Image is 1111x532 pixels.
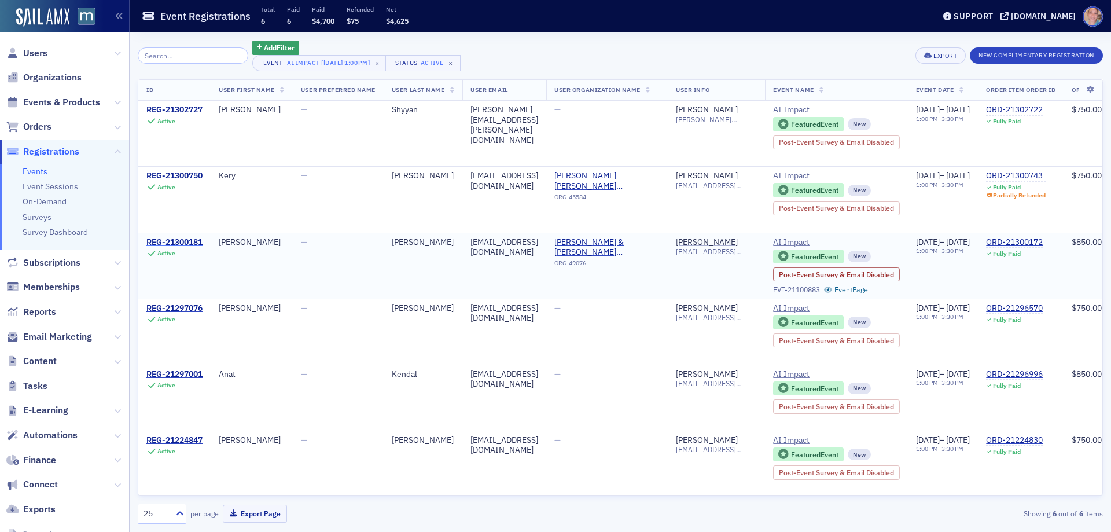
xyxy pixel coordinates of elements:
[773,171,878,181] span: AI Impact
[219,369,285,380] div: Anat
[1072,237,1102,247] span: $850.00
[392,237,454,248] div: [PERSON_NAME]
[392,303,454,314] div: [PERSON_NAME]
[789,508,1103,519] div: Showing out of items
[301,170,307,181] span: —
[157,118,175,125] div: Active
[6,380,47,392] a: Tasks
[916,369,940,379] span: [DATE]
[791,121,838,127] div: Featured Event
[946,237,970,247] span: [DATE]
[773,250,844,264] div: Featured Event
[301,86,376,94] span: User Preferred Name
[676,115,757,124] span: [PERSON_NAME][EMAIL_ADDRESS][PERSON_NAME][DOMAIN_NAME]
[394,59,418,67] div: Status
[23,96,100,109] span: Events & Products
[676,237,738,248] a: [PERSON_NAME]
[773,381,844,396] div: Featured Event
[676,369,738,380] a: [PERSON_NAME]
[676,435,738,446] a: [PERSON_NAME]
[1077,508,1085,519] strong: 6
[970,49,1103,60] a: New Complimentary Registration
[470,435,538,456] div: [EMAIL_ADDRESS][DOMAIN_NAME]
[986,86,1055,94] span: Order Item Order ID
[261,16,265,25] span: 6
[23,478,58,491] span: Connect
[916,247,970,255] div: –
[1083,6,1103,27] span: Profile
[554,193,660,205] div: ORG-45584
[261,5,275,13] p: Total
[916,247,938,255] time: 1:00 PM
[554,104,561,115] span: —
[252,55,387,71] button: EventAI Impact [[DATE] 1:00pm]×
[157,184,175,191] div: Active
[301,303,307,313] span: —
[23,120,51,133] span: Orders
[773,369,900,380] a: AI Impact
[946,435,970,445] span: [DATE]
[773,369,878,380] span: AI Impact
[386,16,409,25] span: $4,625
[773,105,878,115] span: AI Impact
[1050,508,1058,519] strong: 6
[23,306,56,318] span: Reports
[160,9,251,23] h1: Event Registrations
[791,254,838,260] div: Featured Event
[446,58,456,68] span: ×
[773,333,900,347] div: Post-Event Survey
[392,86,444,94] span: User Last Name
[146,369,203,380] div: REG-21297001
[946,170,970,181] span: [DATE]
[223,505,287,523] button: Export Page
[986,237,1043,248] div: ORD-21300172
[6,503,56,516] a: Exports
[219,303,285,314] div: [PERSON_NAME]
[916,435,970,446] div: –
[287,5,300,13] p: Paid
[676,105,738,115] a: [PERSON_NAME]
[773,105,900,115] a: AI Impact
[676,379,757,388] span: [EMAIL_ADDRESS][DOMAIN_NAME]
[676,445,757,454] span: [EMAIL_ADDRESS][DOMAIN_NAME]
[773,183,844,197] div: Featured Event
[773,117,844,131] div: Featured Event
[392,435,454,446] div: [PERSON_NAME]
[6,256,80,269] a: Subscriptions
[916,181,938,189] time: 1:00 PM
[6,306,56,318] a: Reports
[941,181,963,189] time: 3:30 PM
[347,5,374,13] p: Refunded
[993,192,1046,199] div: Partially Refunded
[993,448,1021,456] div: Fully Paid
[676,171,738,181] div: [PERSON_NAME]
[933,53,957,59] div: Export
[1072,369,1102,379] span: $850.00
[1072,303,1102,313] span: $750.00
[23,404,68,417] span: E-Learning
[252,41,300,55] button: AddFilter
[773,465,900,479] div: Post-Event Survey
[941,313,963,321] time: 3:30 PM
[6,281,80,293] a: Memberships
[773,447,844,462] div: Featured Event
[23,331,92,343] span: Email Marketing
[941,445,963,453] time: 3:30 PM
[773,435,900,446] a: AI Impact
[916,86,954,94] span: Event Date
[69,8,95,27] a: View Homepage
[23,47,47,60] span: Users
[146,237,203,248] a: REG-21300181
[392,171,454,181] div: [PERSON_NAME]
[916,369,970,380] div: –
[23,71,82,84] span: Organizations
[916,445,970,453] div: –
[470,303,538,324] div: [EMAIL_ADDRESS][DOMAIN_NAME]
[287,57,370,68] div: AI Impact [[DATE] 1:00pm]
[554,259,660,271] div: ORG-49076
[261,59,285,67] div: Event
[157,381,175,389] div: Active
